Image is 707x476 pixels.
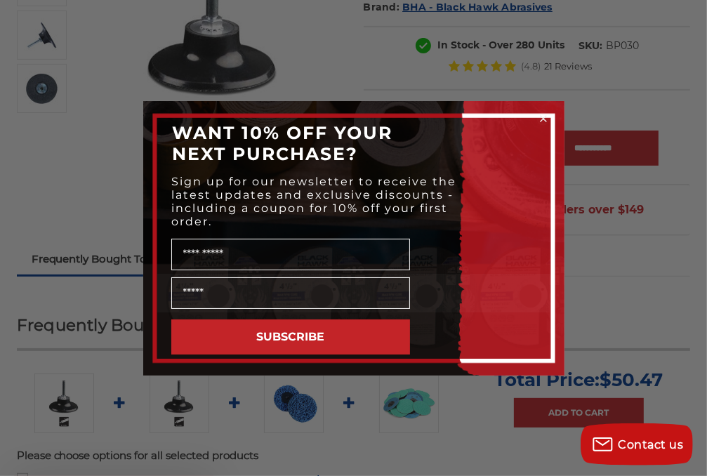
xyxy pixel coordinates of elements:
[172,175,457,228] span: Sign up for our newsletter to receive the latest updates and exclusive discounts - including a co...
[171,277,410,309] input: Email
[173,122,393,164] span: WANT 10% OFF YOUR NEXT PURCHASE?
[619,438,684,451] span: Contact us
[536,112,550,126] button: Close dialog
[581,423,693,465] button: Contact us
[171,319,410,355] button: SUBSCRIBE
